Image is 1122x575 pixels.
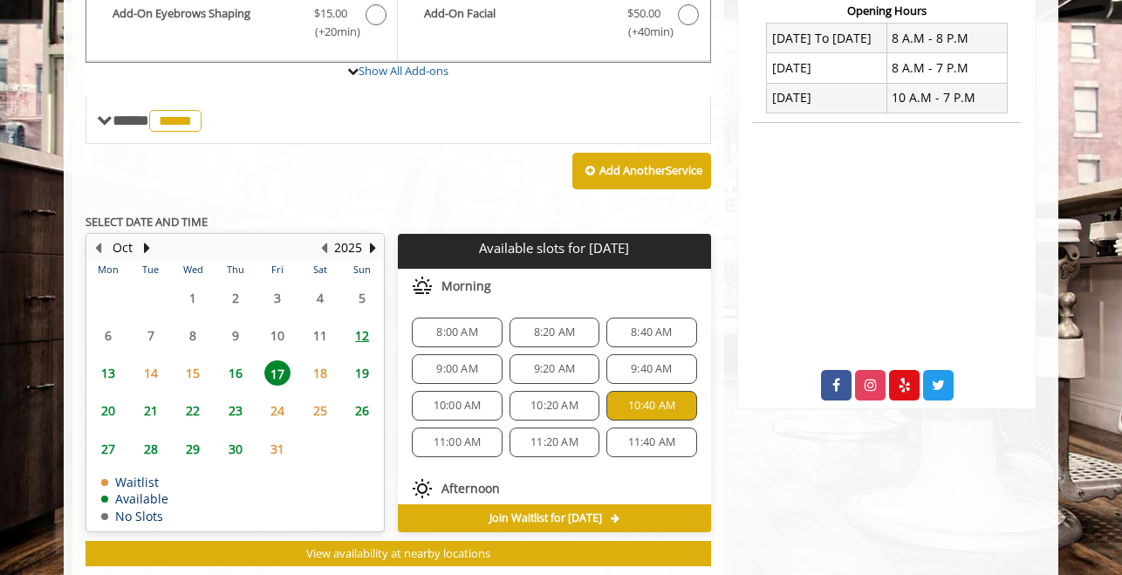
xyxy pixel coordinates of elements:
span: Join Waitlist for [DATE] [489,511,602,525]
span: 19 [349,360,375,386]
span: 11:40 AM [628,435,676,449]
p: Available slots for [DATE] [405,241,703,256]
span: 8:20 AM [534,325,575,339]
td: Select day15 [172,354,214,392]
button: Previous Month [91,238,105,257]
span: 12 [349,323,375,348]
th: Fri [257,261,298,278]
span: 20 [95,398,121,423]
button: Oct [113,238,133,257]
td: Select day24 [257,392,298,429]
b: SELECT DATE AND TIME [86,214,208,229]
span: 11:00 AM [434,435,482,449]
span: $50.00 [627,4,660,23]
span: 8:40 AM [631,325,672,339]
span: (+40min ) [618,23,669,41]
div: 9:00 AM [412,354,502,384]
td: Select day27 [87,429,129,467]
h3: Opening Hours [753,4,1021,17]
label: Add-On Facial [407,4,701,45]
span: 15 [180,360,206,386]
th: Sun [341,261,384,278]
td: Select day28 [129,429,171,467]
b: Add Another Service [599,162,702,178]
td: Select day18 [298,354,340,392]
span: 13 [95,360,121,386]
span: 23 [222,398,249,423]
div: 10:40 AM [606,391,696,421]
td: 10 A.M - 7 P.M [886,83,1007,113]
td: Select day19 [341,354,384,392]
span: Afternoon [441,482,500,496]
th: Tue [129,261,171,278]
th: Mon [87,261,129,278]
span: 31 [264,436,291,462]
td: Select day21 [129,392,171,429]
div: 8:20 AM [510,318,599,347]
td: Select day13 [87,354,129,392]
div: 8:40 AM [606,318,696,347]
span: 21 [138,398,164,423]
button: Next Year [366,238,380,257]
span: 11:20 AM [530,435,578,449]
td: Waitlist [101,476,168,489]
span: Morning [441,279,491,293]
span: 9:20 AM [534,362,575,376]
span: 18 [307,360,333,386]
span: 10:20 AM [530,399,578,413]
th: Sat [298,261,340,278]
button: Previous Year [317,238,331,257]
span: 10:00 AM [434,399,482,413]
div: 11:40 AM [606,428,696,457]
td: Select day25 [298,392,340,429]
th: Thu [214,261,256,278]
img: afternoon slots [412,478,433,499]
div: 9:40 AM [606,354,696,384]
button: Add AnotherService [572,153,711,189]
td: Select day30 [214,429,256,467]
span: 16 [222,360,249,386]
span: 9:40 AM [631,362,672,376]
td: Select day14 [129,354,171,392]
td: Select day16 [214,354,256,392]
td: Select day20 [87,392,129,429]
td: 8 A.M - 7 P.M [886,53,1007,83]
span: 22 [180,398,206,423]
td: Select day22 [172,392,214,429]
button: 2025 [334,238,362,257]
td: Select day31 [257,429,298,467]
td: Select day29 [172,429,214,467]
span: 26 [349,398,375,423]
span: 29 [180,436,206,462]
div: 9:20 AM [510,354,599,384]
div: 11:20 AM [510,428,599,457]
td: Select day17 [257,354,298,392]
img: morning slots [412,276,433,297]
td: Select day12 [341,317,384,354]
span: (+20min ) [305,23,357,41]
td: [DATE] [767,53,887,83]
label: Add-On Eyebrows Shaping [95,4,388,45]
span: 30 [222,436,249,462]
td: Available [101,492,168,505]
span: 8:00 AM [436,325,477,339]
span: 25 [307,398,333,423]
b: Add-On Facial [424,4,609,41]
span: 10:40 AM [628,399,676,413]
span: 28 [138,436,164,462]
td: 8 A.M - 8 P.M [886,24,1007,53]
span: $15.00 [314,4,347,23]
div: 8:00 AM [412,318,502,347]
span: 9:00 AM [436,362,477,376]
span: 24 [264,398,291,423]
span: 14 [138,360,164,386]
th: Wed [172,261,214,278]
div: 10:00 AM [412,391,502,421]
a: Show All Add-ons [359,63,448,79]
td: [DATE] To [DATE] [767,24,887,53]
div: 10:20 AM [510,391,599,421]
td: [DATE] [767,83,887,113]
button: View availability at nearby locations [86,541,711,566]
span: 17 [264,360,291,386]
